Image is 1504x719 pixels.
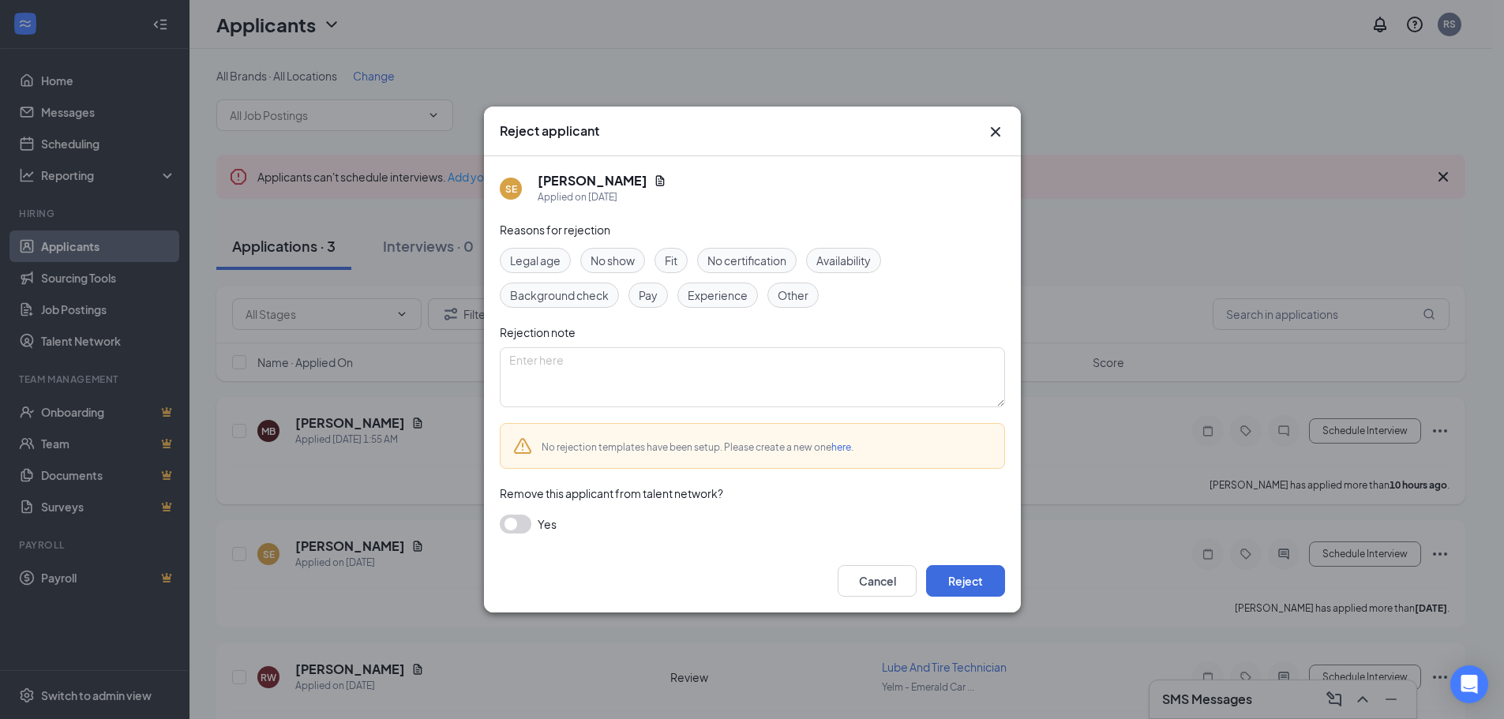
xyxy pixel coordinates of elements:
span: No show [591,252,635,269]
span: Yes [538,515,557,534]
span: Other [778,286,808,304]
svg: Cross [986,122,1005,141]
button: Reject [926,565,1005,597]
span: Fit [665,252,677,269]
button: Cancel [838,565,917,597]
span: Legal age [510,252,561,269]
a: here [831,441,851,453]
div: Applied on [DATE] [538,189,666,205]
h5: [PERSON_NAME] [538,172,647,189]
div: Open Intercom Messenger [1450,665,1488,703]
svg: Document [654,174,666,187]
span: Experience [688,286,748,304]
span: No rejection templates have been setup. Please create a new one . [542,441,853,453]
span: Reasons for rejection [500,223,610,237]
div: SE [504,182,516,196]
span: Availability [816,252,871,269]
span: Remove this applicant from talent network? [500,486,723,500]
button: Close [986,122,1005,141]
svg: Warning [513,436,532,455]
span: Pay [639,286,658,304]
span: Rejection note [500,325,576,339]
span: Background check [510,286,609,304]
h3: Reject applicant [500,122,599,140]
span: No certification [707,252,786,269]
